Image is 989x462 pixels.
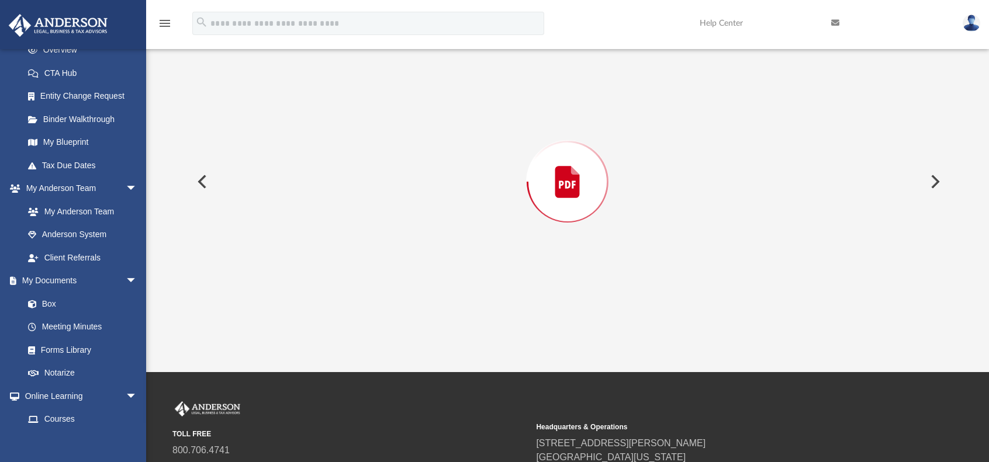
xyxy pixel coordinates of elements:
a: Meeting Minutes [16,315,149,339]
small: TOLL FREE [172,429,528,439]
a: Online Learningarrow_drop_down [8,384,149,408]
a: Box [16,292,143,315]
i: menu [158,16,172,30]
a: [GEOGRAPHIC_DATA][US_STATE] [536,452,686,462]
a: My Blueprint [16,131,149,154]
a: Forms Library [16,338,143,362]
img: Anderson Advisors Platinum Portal [5,14,111,37]
a: 800.706.4741 [172,445,230,455]
a: Tax Due Dates [16,154,155,177]
small: Headquarters & Operations [536,422,891,432]
a: My Anderson Team [16,200,143,223]
a: Entity Change Request [16,85,155,108]
a: Overview [16,39,155,62]
span: arrow_drop_down [126,177,149,201]
img: Anderson Advisors Platinum Portal [172,401,243,416]
button: Previous File [188,165,214,198]
button: Next File [921,165,947,198]
a: Courses [16,408,149,431]
a: My Anderson Teamarrow_drop_down [8,177,149,200]
a: menu [158,22,172,30]
div: Preview [188,1,947,333]
img: User Pic [963,15,980,32]
a: Notarize [16,362,149,385]
span: arrow_drop_down [126,269,149,293]
a: Binder Walkthrough [16,107,155,131]
a: [STREET_ADDRESS][PERSON_NAME] [536,438,706,448]
a: CTA Hub [16,61,155,85]
a: My Documentsarrow_drop_down [8,269,149,293]
a: Anderson System [16,223,149,246]
span: arrow_drop_down [126,384,149,408]
a: Client Referrals [16,246,149,269]
i: search [195,16,208,29]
